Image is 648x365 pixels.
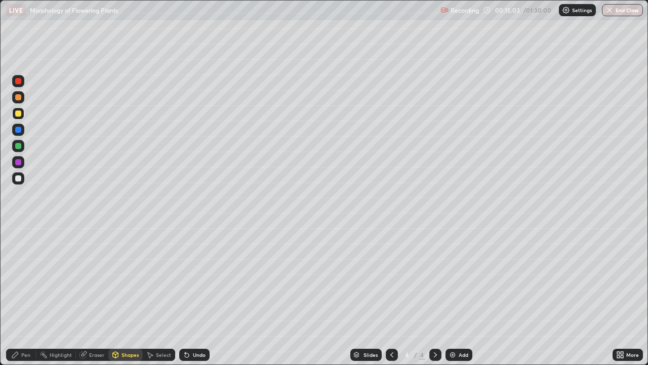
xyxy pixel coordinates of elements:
div: Select [156,352,171,357]
p: Settings [572,8,592,13]
p: LIVE [9,6,23,14]
div: Undo [193,352,206,357]
div: Add [459,352,468,357]
p: Recording [451,7,479,14]
div: 4 [419,350,425,359]
div: More [626,352,639,357]
p: Morphology of Flowering Plants [30,6,118,14]
div: Shapes [121,352,139,357]
div: Pen [21,352,30,357]
div: Highlight [50,352,72,357]
div: / [414,352,417,358]
div: Eraser [89,352,104,357]
img: class-settings-icons [562,6,570,14]
div: Slides [363,352,378,357]
img: add-slide-button [449,351,457,359]
img: end-class-cross [605,6,614,14]
img: recording.375f2c34.svg [440,6,449,14]
div: 4 [402,352,412,358]
button: End Class [602,4,643,16]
